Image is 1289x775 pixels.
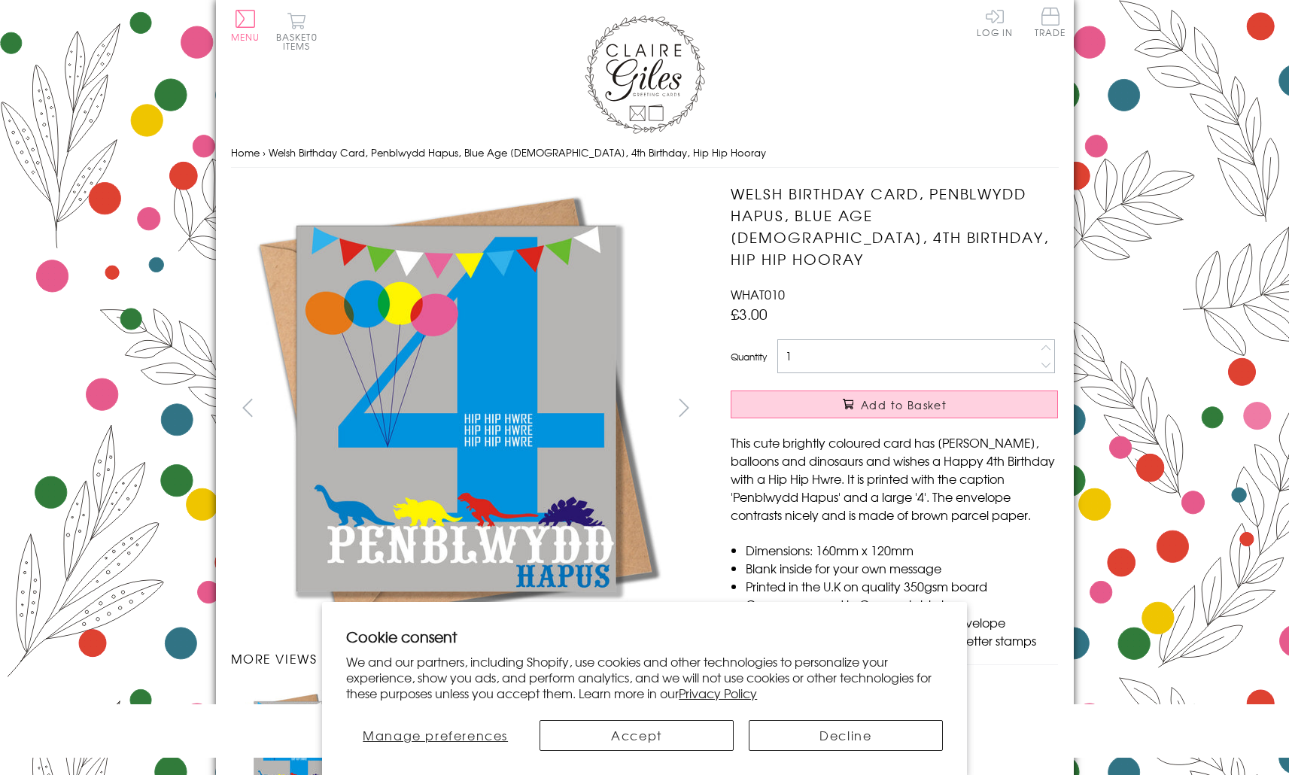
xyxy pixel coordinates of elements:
[231,649,701,667] h3: More views
[731,391,1058,418] button: Add to Basket
[749,720,943,751] button: Decline
[283,30,318,53] span: 0 items
[1035,8,1066,37] span: Trade
[731,183,1058,269] h1: Welsh Birthday Card, Penblwydd Hapus, Blue Age [DEMOGRAPHIC_DATA], 4th Birthday, Hip Hip Hooray
[231,391,265,424] button: prev
[731,350,767,363] label: Quantity
[731,303,768,324] span: £3.00
[540,720,734,751] button: Accept
[746,559,1058,577] li: Blank inside for your own message
[346,720,524,751] button: Manage preferences
[731,285,785,303] span: WHAT010
[231,183,683,634] img: Welsh Birthday Card, Penblwydd Hapus, Blue Age 4, 4th Birthday, Hip Hip Hooray
[269,145,766,160] span: Welsh Birthday Card, Penblwydd Hapus, Blue Age [DEMOGRAPHIC_DATA], 4th Birthday, Hip Hip Hooray
[363,726,508,744] span: Manage preferences
[731,433,1058,524] p: This cute brightly coloured card has [PERSON_NAME], balloons and dinosaurs and wishes a Happy 4th...
[263,145,266,160] span: ›
[231,138,1059,169] nav: breadcrumbs
[231,30,260,44] span: Menu
[667,391,701,424] button: next
[746,541,1058,559] li: Dimensions: 160mm x 120mm
[861,397,947,412] span: Add to Basket
[276,12,318,50] button: Basket0 items
[746,595,1058,613] li: Comes wrapped in Compostable bag
[231,145,260,160] a: Home
[231,10,260,41] button: Menu
[346,626,943,647] h2: Cookie consent
[679,684,757,702] a: Privacy Policy
[977,8,1013,37] a: Log In
[585,15,705,134] img: Claire Giles Greetings Cards
[746,577,1058,595] li: Printed in the U.K on quality 350gsm board
[346,654,943,701] p: We and our partners, including Shopify, use cookies and other technologies to personalize your ex...
[1035,8,1066,40] a: Trade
